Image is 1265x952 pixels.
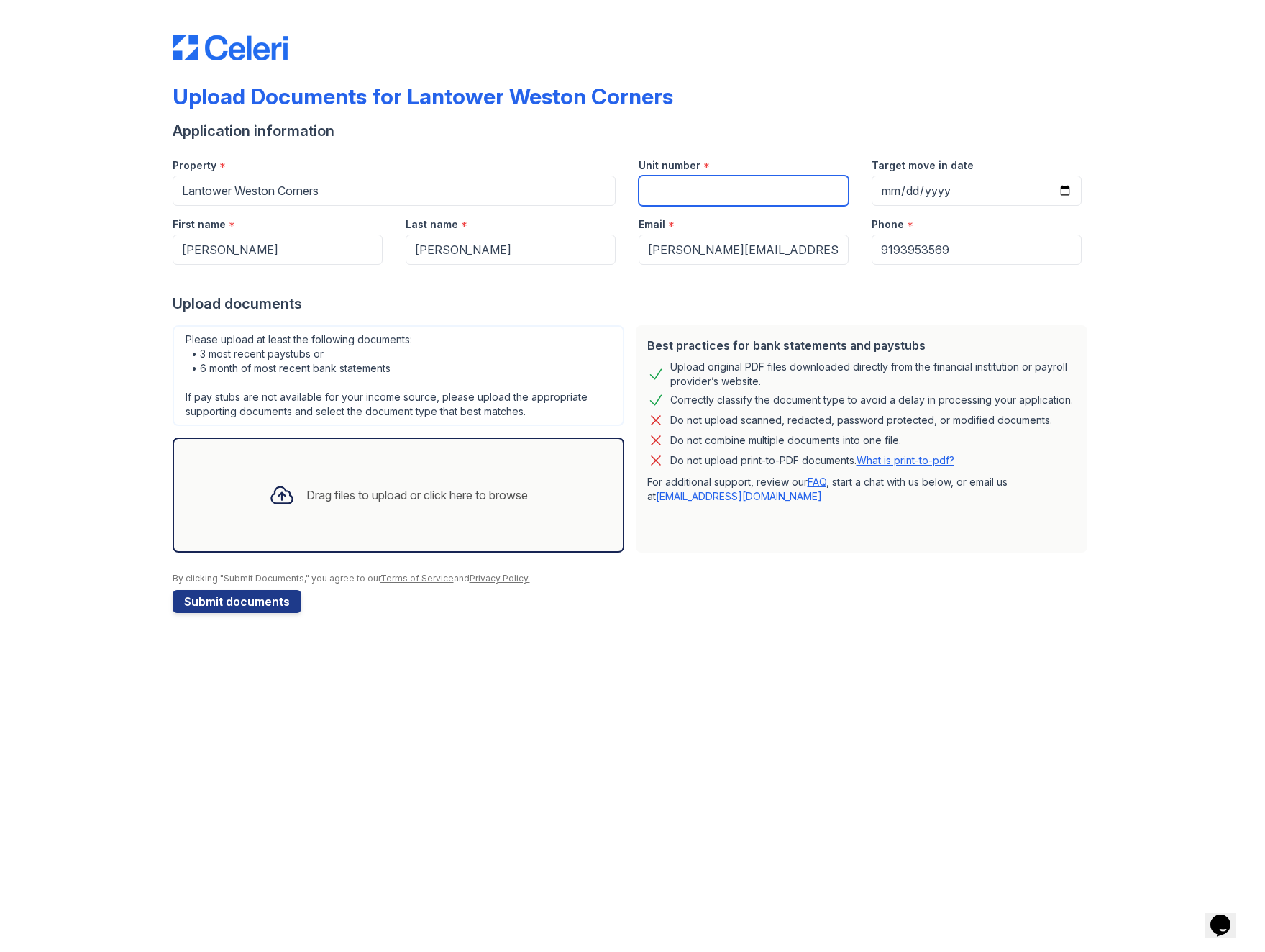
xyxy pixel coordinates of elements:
label: Target move in date [872,158,974,173]
div: Do not upload scanned, redacted, password protected, or modified documents. [670,412,1052,429]
div: By clicking "Submit Documents," you agree to our and [173,573,1093,584]
a: Privacy Policy. [470,573,530,584]
div: Best practices for bank statements and paystubs [647,337,1076,354]
div: Do not combine multiple documents into one file. [670,432,901,449]
div: Correctly classify the document type to avoid a delay in processing your application. [670,391,1073,409]
div: Drag files to upload or click here to browse [306,486,528,504]
label: Phone [872,217,904,232]
label: Email [639,217,665,232]
img: CE_Logo_Blue-a8612792a0a2168367f1c8372b55b34899dd931a85d93a1a3d3e32e68fde9ad4.png [173,35,288,60]
a: [EMAIL_ADDRESS][DOMAIN_NAME] [656,490,822,502]
div: Upload original PDF files downloaded directly from the financial institution or payroll provider’... [670,360,1076,389]
p: For additional support, review our , start a chat with us below, or email us at [647,475,1076,504]
div: Upload Documents for Lantower Weston Corners [173,83,673,109]
div: Upload documents [173,294,1093,314]
label: First name [173,217,226,232]
a: FAQ [808,476,826,488]
p: Do not upload print-to-PDF documents. [670,453,954,468]
iframe: chat widget [1205,894,1251,938]
div: Application information [173,121,1093,141]
a: What is print-to-pdf? [857,454,954,466]
label: Last name [406,217,458,232]
a: Terms of Service [380,573,454,584]
div: Please upload at least the following documents: • 3 most recent paystubs or • 6 month of most rec... [173,325,624,426]
button: Submit documents [173,590,301,613]
label: Property [173,158,216,173]
label: Unit number [639,158,700,173]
